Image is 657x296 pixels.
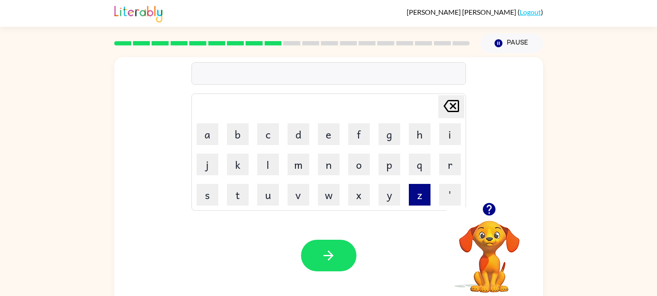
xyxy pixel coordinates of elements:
[288,123,309,145] button: d
[379,154,400,175] button: p
[407,8,543,16] div: ( )
[348,154,370,175] button: o
[379,123,400,145] button: g
[197,184,218,206] button: s
[257,154,279,175] button: l
[318,154,340,175] button: n
[439,123,461,145] button: i
[318,123,340,145] button: e
[520,8,541,16] a: Logout
[409,123,430,145] button: h
[257,123,279,145] button: c
[407,8,518,16] span: [PERSON_NAME] [PERSON_NAME]
[114,3,162,23] img: Literably
[439,184,461,206] button: '
[227,154,249,175] button: k
[227,123,249,145] button: b
[409,154,430,175] button: q
[288,154,309,175] button: m
[446,207,533,294] video: Your browser must support playing .mp4 files to use Literably. Please try using another browser.
[348,184,370,206] button: x
[197,123,218,145] button: a
[439,154,461,175] button: r
[318,184,340,206] button: w
[197,154,218,175] button: j
[257,184,279,206] button: u
[348,123,370,145] button: f
[379,184,400,206] button: y
[409,184,430,206] button: z
[288,184,309,206] button: v
[227,184,249,206] button: t
[480,33,543,53] button: Pause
